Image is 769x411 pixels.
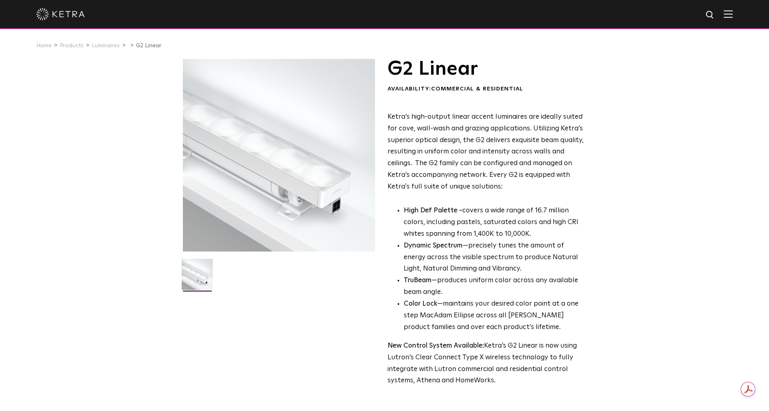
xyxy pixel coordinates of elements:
strong: TruBeam [404,277,432,284]
h1: G2 Linear [388,59,584,79]
img: ketra-logo-2019-white [36,8,85,20]
strong: High Def Palette - [404,207,462,214]
span: Commercial & Residential [431,86,523,92]
p: Ketra’s G2 Linear is now using Lutron’s Clear Connect Type X wireless technology to fully integra... [388,340,584,387]
a: Luminaires [92,43,120,48]
div: Availability: [388,85,584,93]
a: Products [60,43,84,48]
a: G2 Linear [136,43,161,48]
img: Hamburger%20Nav.svg [724,10,733,18]
li: —maintains your desired color point at a one step MacAdam Ellipse across all [PERSON_NAME] produc... [404,298,584,333]
li: —precisely tunes the amount of energy across the visible spectrum to produce Natural Light, Natur... [404,240,584,275]
strong: New Control System Available: [388,342,484,349]
li: —produces uniform color across any available beam angle. [404,275,584,298]
strong: Dynamic Spectrum [404,242,463,249]
img: search icon [705,10,715,20]
strong: Color Lock [404,300,437,307]
p: covers a wide range of 16.7 million colors, including pastels, saturated colors and high CRI whit... [404,205,584,240]
p: Ketra’s high-output linear accent luminaires are ideally suited for cove, wall-wash and grazing a... [388,111,584,193]
img: G2-Linear-2021-Web-Square [182,259,213,296]
a: Home [36,43,52,48]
